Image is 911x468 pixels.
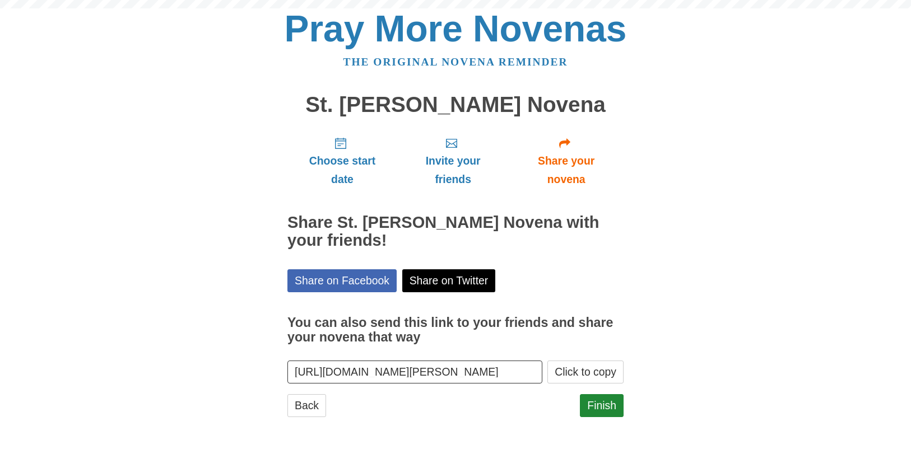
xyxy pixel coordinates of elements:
a: Back [287,394,326,417]
a: Pray More Novenas [285,8,627,49]
span: Share your novena [520,152,612,189]
span: Invite your friends [408,152,498,189]
a: Finish [580,394,624,417]
h3: You can also send this link to your friends and share your novena that way [287,316,624,344]
span: Choose start date [299,152,386,189]
a: Invite your friends [397,128,509,194]
a: Share your novena [509,128,624,194]
a: The original novena reminder [343,56,568,68]
h2: Share St. [PERSON_NAME] Novena with your friends! [287,214,624,250]
h1: St. [PERSON_NAME] Novena [287,93,624,117]
a: Share on Twitter [402,269,496,292]
a: Share on Facebook [287,269,397,292]
a: Choose start date [287,128,397,194]
button: Click to copy [547,361,624,383]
